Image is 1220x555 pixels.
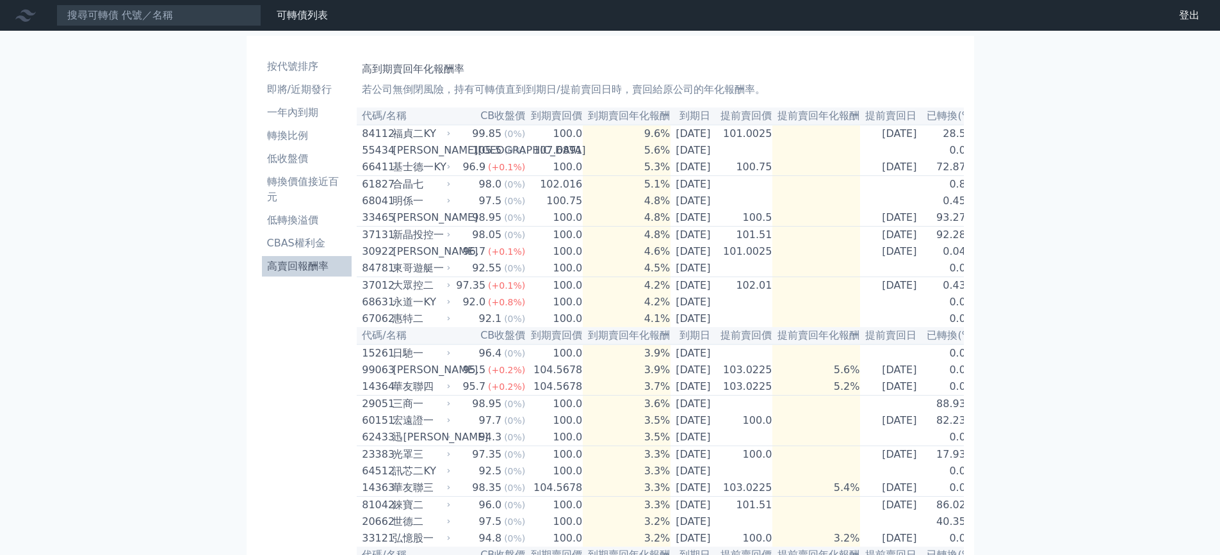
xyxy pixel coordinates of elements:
[262,125,352,146] a: 轉換比例
[488,246,525,257] span: (+0.1%)
[469,210,504,225] div: 98.95
[860,362,922,378] td: [DATE]
[476,193,505,209] div: 97.5
[262,56,352,77] a: 按代號排序
[526,412,583,429] td: 100.0
[583,125,671,142] td: 9.6%
[526,108,583,125] th: 到期賣回價
[671,277,715,294] td: [DATE]
[671,396,715,413] td: [DATE]
[262,259,352,274] li: 高賣回報酬率
[262,174,352,205] li: 轉換價值接近百元
[393,480,448,495] div: 華友聯三
[393,278,448,293] div: 大眾控二
[671,243,715,260] td: [DATE]
[469,227,504,243] div: 98.05
[671,530,715,547] td: [DATE]
[504,466,525,476] span: (0%)
[583,277,671,294] td: 4.2%
[583,193,671,209] td: 4.8%
[772,327,860,344] th: 提前賣回年化報酬
[393,497,448,513] div: 錸寶二
[922,193,976,209] td: 0.45%
[922,108,976,125] th: 已轉換(%)
[583,378,671,396] td: 3.7%
[922,378,976,396] td: 0.0%
[671,344,715,362] td: [DATE]
[362,278,389,293] div: 37012
[583,108,671,125] th: 到期賣回年化報酬
[715,108,772,125] th: 提前賣回價
[922,513,976,530] td: 40.35%
[362,210,389,225] div: 33465
[362,531,389,546] div: 33121
[526,159,583,176] td: 100.0
[671,513,715,530] td: [DATE]
[262,128,352,143] li: 轉換比例
[504,196,525,206] span: (0%)
[583,463,671,479] td: 3.3%
[362,227,389,243] div: 37131
[362,177,389,192] div: 61827
[453,278,488,293] div: 97.35
[460,159,488,175] div: 96.9
[583,176,671,193] td: 5.1%
[393,210,448,225] div: [PERSON_NAME]
[922,209,976,227] td: 93.27%
[262,213,352,228] li: 低轉換溢價
[860,327,922,344] th: 提前賣回日
[362,346,389,361] div: 15261
[922,479,976,497] td: 0.0%
[583,227,671,244] td: 4.8%
[526,310,583,327] td: 100.0
[362,159,389,175] div: 66411
[583,327,671,344] th: 到期賣回年化報酬
[583,310,671,327] td: 4.1%
[262,210,352,230] a: 低轉換溢價
[56,4,261,26] input: 搜尋可轉債 代號／名稱
[393,362,448,378] div: [PERSON_NAME]
[262,79,352,100] a: 即將/近期發行
[488,280,525,291] span: (+0.1%)
[860,159,922,176] td: [DATE]
[393,177,448,192] div: 合晶七
[671,362,715,378] td: [DATE]
[460,244,488,259] div: 96.7
[362,379,389,394] div: 14364
[860,108,922,125] th: 提前賣回日
[860,277,922,294] td: [DATE]
[504,432,525,442] span: (0%)
[504,213,525,223] span: (0%)
[476,514,505,529] div: 97.5
[860,378,922,396] td: [DATE]
[1169,5,1210,26] a: 登出
[715,227,772,244] td: 101.51
[504,517,525,527] span: (0%)
[860,209,922,227] td: [DATE]
[922,159,976,176] td: 72.87%
[362,311,389,326] div: 67062
[671,310,715,327] td: [DATE]
[504,449,525,460] span: (0%)
[715,378,772,396] td: 103.0225
[262,233,352,253] a: CBAS權利金
[583,344,671,362] td: 3.9%
[671,176,715,193] td: [DATE]
[583,412,671,429] td: 3.5%
[362,480,389,495] div: 14363
[393,311,448,326] div: 惠特二
[460,379,488,394] div: 95.7
[393,447,448,462] div: 光罩三
[583,530,671,547] td: 3.2%
[393,396,448,412] div: 三商一
[362,362,389,378] div: 99063
[362,413,389,428] div: 60151
[715,209,772,227] td: 100.5
[671,497,715,514] td: [DATE]
[671,125,715,142] td: [DATE]
[922,243,976,260] td: 0.04%
[393,126,448,141] div: 福貞二KY
[488,297,525,307] span: (+0.8%)
[476,346,505,361] div: 96.4
[922,344,976,362] td: 0.0%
